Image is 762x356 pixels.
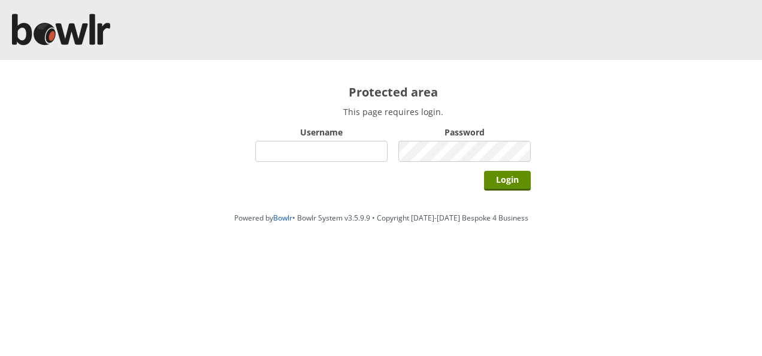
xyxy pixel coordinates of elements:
span: Powered by • Bowlr System v3.5.9.9 • Copyright [DATE]-[DATE] Bespoke 4 Business [234,213,528,223]
label: Username [255,126,388,138]
input: Login [484,171,531,191]
a: Bowlr [273,213,292,223]
h2: Protected area [255,84,531,100]
label: Password [398,126,531,138]
p: This page requires login. [255,106,531,117]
